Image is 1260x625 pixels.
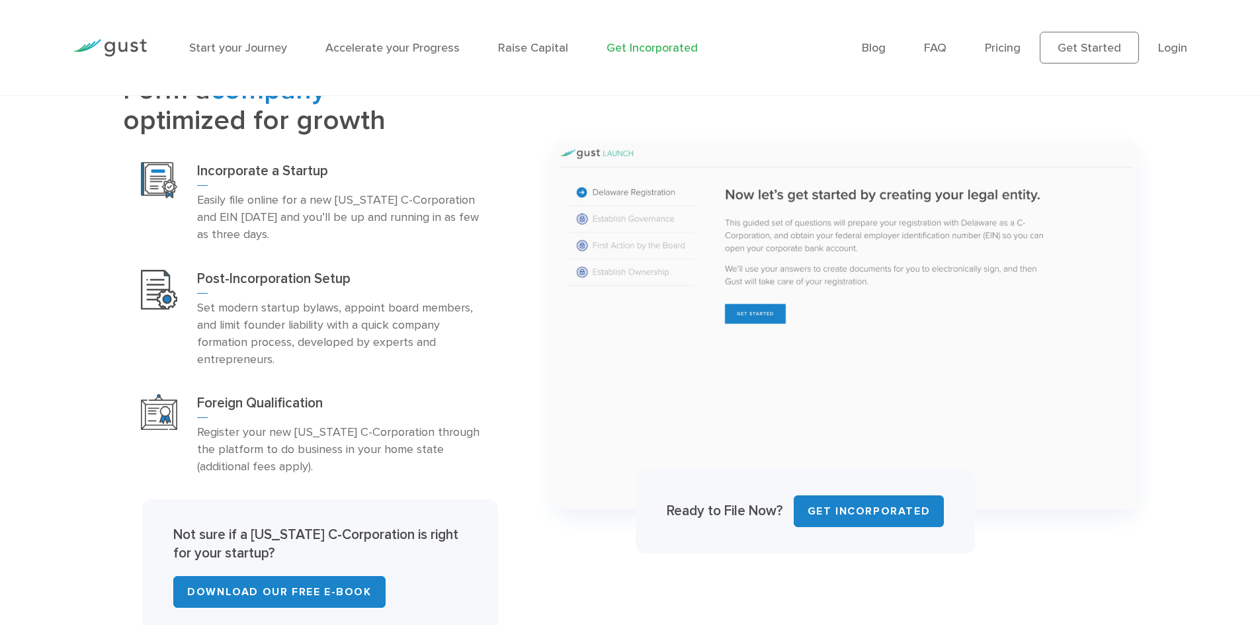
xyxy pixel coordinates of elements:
img: Incorporation Icon [141,162,177,198]
img: Foreign Qualification [141,394,177,430]
h3: Incorporate a Startup [197,162,486,186]
img: Post Incorporation Setup [141,270,177,310]
a: Get Started [1040,32,1139,63]
a: FAQ [924,41,946,55]
a: Start your Journey [189,41,287,55]
p: Set modern startup bylaws, appoint board members, and limit founder liability with a quick compan... [197,300,486,368]
a: Download Our Free E-Book [173,576,385,608]
img: 1 Form A Company [554,141,1136,509]
p: Register your new [US_STATE] C-Corporation through the platform to do business in your home state... [197,424,486,476]
a: Accelerate your Progress [325,41,460,55]
a: Get Incorporated [607,41,698,55]
p: Easily file online for a new [US_STATE] C-Corporation and EIN [DATE] and you’ll be up and running... [197,192,486,243]
h3: Post-Incorporation Setup [197,270,486,294]
a: Blog [862,41,886,55]
strong: Ready to File Now? [667,503,783,519]
h3: Foreign Qualification [197,394,486,418]
a: Get INCORPORATED [794,495,945,527]
a: Login [1158,41,1187,55]
a: Pricing [985,41,1021,55]
h2: Form a optimized for growth [123,75,504,136]
p: Not sure if a [US_STATE] C-Corporation is right for your startup? [173,526,467,563]
a: Raise Capital [498,41,568,55]
img: Gust Logo [73,39,147,57]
